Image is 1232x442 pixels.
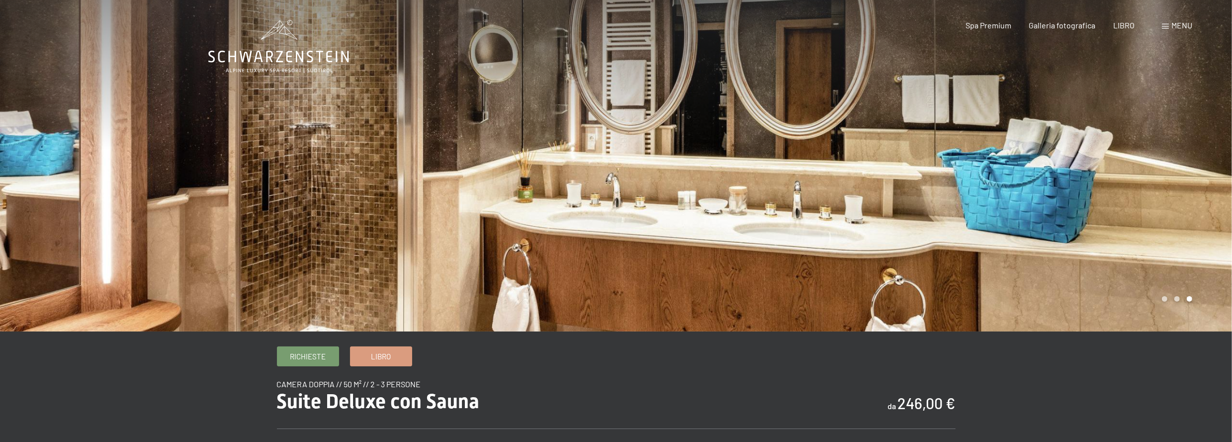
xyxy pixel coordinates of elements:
a: Libro [351,347,412,366]
font: menu [1171,20,1192,30]
font: 246,00 € [898,394,956,412]
a: Galleria fotografica [1029,20,1096,30]
font: Suite Deluxe con Sauna [277,390,480,413]
a: LIBRO [1113,20,1135,30]
font: Camera doppia // 50 m² // 2 - 3 persone [277,379,421,389]
a: Spa Premium [966,20,1011,30]
font: Libro [371,352,391,361]
font: Richieste [290,352,326,361]
a: Richieste [277,347,339,366]
font: da [888,401,896,411]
